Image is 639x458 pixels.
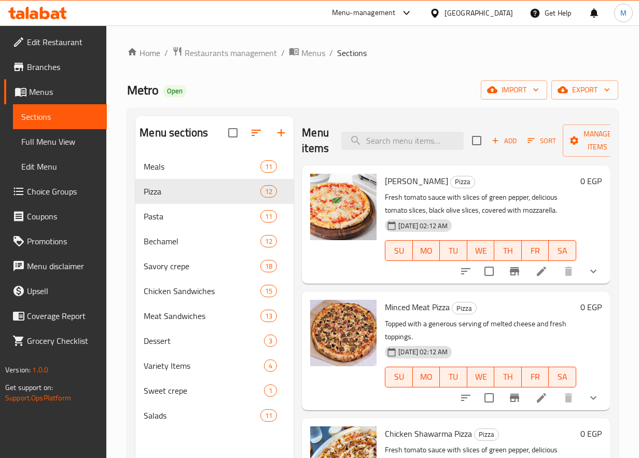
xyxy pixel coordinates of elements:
button: TH [494,240,522,261]
span: Select section [466,130,488,151]
span: TU [444,243,463,258]
button: MO [413,240,440,261]
div: Variety Items4 [135,353,294,378]
span: Select all sections [222,122,244,144]
button: sort-choices [453,259,478,284]
button: TU [440,367,467,387]
a: Edit Menu [13,154,107,179]
div: items [260,260,277,272]
span: Upsell [27,285,99,297]
span: Select to update [478,260,500,282]
button: TU [440,240,467,261]
span: Menus [301,47,325,59]
span: FR [526,369,545,384]
span: Sections [21,110,99,123]
div: items [264,335,277,347]
span: Menu disclaimer [27,260,99,272]
span: WE [471,243,491,258]
span: [DATE] 02:12 AM [394,347,452,357]
button: SA [549,367,576,387]
div: items [260,185,277,198]
button: import [481,80,547,100]
span: Pizza [451,176,475,188]
span: Grocery Checklist [27,335,99,347]
span: [DATE] 02:12 AM [394,221,452,231]
button: Branch-specific-item [502,385,527,410]
span: export [560,84,610,96]
div: items [264,359,277,372]
button: WE [467,240,495,261]
div: items [260,310,277,322]
span: TH [498,369,518,384]
span: Sort items [521,133,563,149]
p: Topped with a generous serving of melted cheese and fresh toppings. [385,317,576,343]
span: Chicken Shawarma Pizza [385,426,472,441]
span: Sweet crepe [144,384,264,397]
span: Bechamel [144,235,260,247]
a: Promotions [4,229,107,254]
div: items [260,210,277,223]
span: 11 [261,212,276,221]
span: 13 [261,311,276,321]
div: Menu-management [332,7,396,19]
span: Salads [144,409,260,422]
div: Open [163,85,187,98]
span: Sections [337,47,367,59]
span: Select to update [478,387,500,409]
div: items [260,285,277,297]
div: Chicken Sandwiches15 [135,279,294,303]
nav: breadcrumb [127,46,618,60]
span: WE [471,369,491,384]
span: Get support on: [5,381,53,394]
span: Version: [5,363,31,377]
h6: 0 EGP [580,300,602,314]
div: Pizza [144,185,260,198]
span: Add item [488,133,521,149]
div: Dessert3 [135,328,294,353]
span: M [620,7,627,19]
li: / [164,47,168,59]
h6: 0 EGP [580,174,602,188]
span: 18 [261,261,276,271]
div: [GEOGRAPHIC_DATA] [444,7,513,19]
a: Upsell [4,279,107,303]
div: Savory crepe18 [135,254,294,279]
img: Minced Meat Pizza [310,300,377,366]
p: Fresh tomato sauce with slices of green pepper, delicious tomato slices, black olive slices, cove... [385,191,576,217]
a: Edit menu item [535,265,548,277]
a: Support.OpsPlatform [5,391,71,405]
div: items [264,384,277,397]
a: Menus [4,79,107,104]
div: Bechamel12 [135,229,294,254]
span: Full Menu View [21,135,99,148]
span: Metro [127,78,159,102]
a: Menus [289,46,325,60]
button: WE [467,367,495,387]
span: Coverage Report [27,310,99,322]
a: Home [127,47,160,59]
div: Sweet crepe1 [135,378,294,403]
button: delete [556,385,581,410]
button: TH [494,367,522,387]
span: Menus [29,86,99,98]
div: items [260,235,277,247]
span: 4 [265,361,276,371]
div: Pasta [144,210,260,223]
button: show more [581,259,606,284]
h2: Menu items [302,125,329,156]
span: SA [553,369,572,384]
img: Margherita Pizza [310,174,377,240]
button: FR [522,240,549,261]
div: items [260,160,277,173]
nav: Menu sections [135,150,294,432]
span: Meat Sandwiches [144,310,260,322]
div: Dessert [144,335,264,347]
svg: Show Choices [587,265,600,277]
span: 1.0.0 [32,363,48,377]
h2: Menu sections [140,125,208,141]
a: Sections [13,104,107,129]
li: / [329,47,333,59]
button: SU [385,367,412,387]
button: FR [522,367,549,387]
